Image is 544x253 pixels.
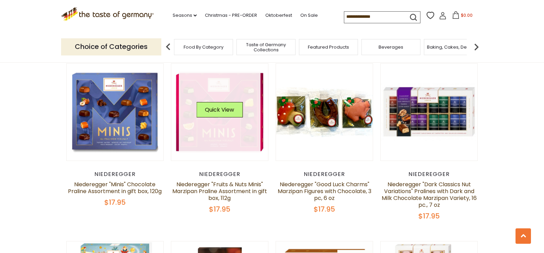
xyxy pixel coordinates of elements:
[276,64,373,161] img: Niederegger
[172,180,267,202] a: Niederegger "Fruits & Nuts Minis" Marzipan Praline Assortment in gift box, 112g
[300,12,318,19] a: On Sale
[308,45,349,50] a: Featured Products
[418,211,440,221] span: $17.95
[205,12,257,19] a: Christmas - PRE-ORDER
[61,38,161,55] p: Choice of Categories
[239,42,293,52] a: Taste of Germany Collections
[427,45,480,50] a: Baking, Cakes, Desserts
[381,64,478,161] img: Niederegger
[209,204,230,214] span: $17.95
[265,12,292,19] a: Oktoberfest
[161,40,175,54] img: previous arrow
[68,180,162,195] a: Niederegger "Minis" Chocolate Praline Assortment in gift box, 120g
[171,171,269,178] div: Niederegger
[470,40,483,54] img: next arrow
[171,64,268,161] img: Niederegger
[448,11,477,22] button: $0.00
[66,171,164,178] div: Niederegger
[382,180,477,209] a: Niederegger "Dark Classics Nut Variations" Pralines with Dark and Milk Chocolate Marzipan Variety...
[276,171,373,178] div: Niederegger
[173,12,197,19] a: Seasons
[379,45,403,50] a: Beverages
[184,45,223,50] a: Food By Category
[104,198,126,207] span: $17.95
[278,180,371,202] a: Niederegger "Good Luck Charms" Marzipan Figures with Chocolate, 3 pc, 6 oz
[67,64,164,161] img: Niederegger
[461,12,473,18] span: $0.00
[196,102,243,117] button: Quick View
[314,204,335,214] span: $17.95
[380,171,478,178] div: Niederegger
